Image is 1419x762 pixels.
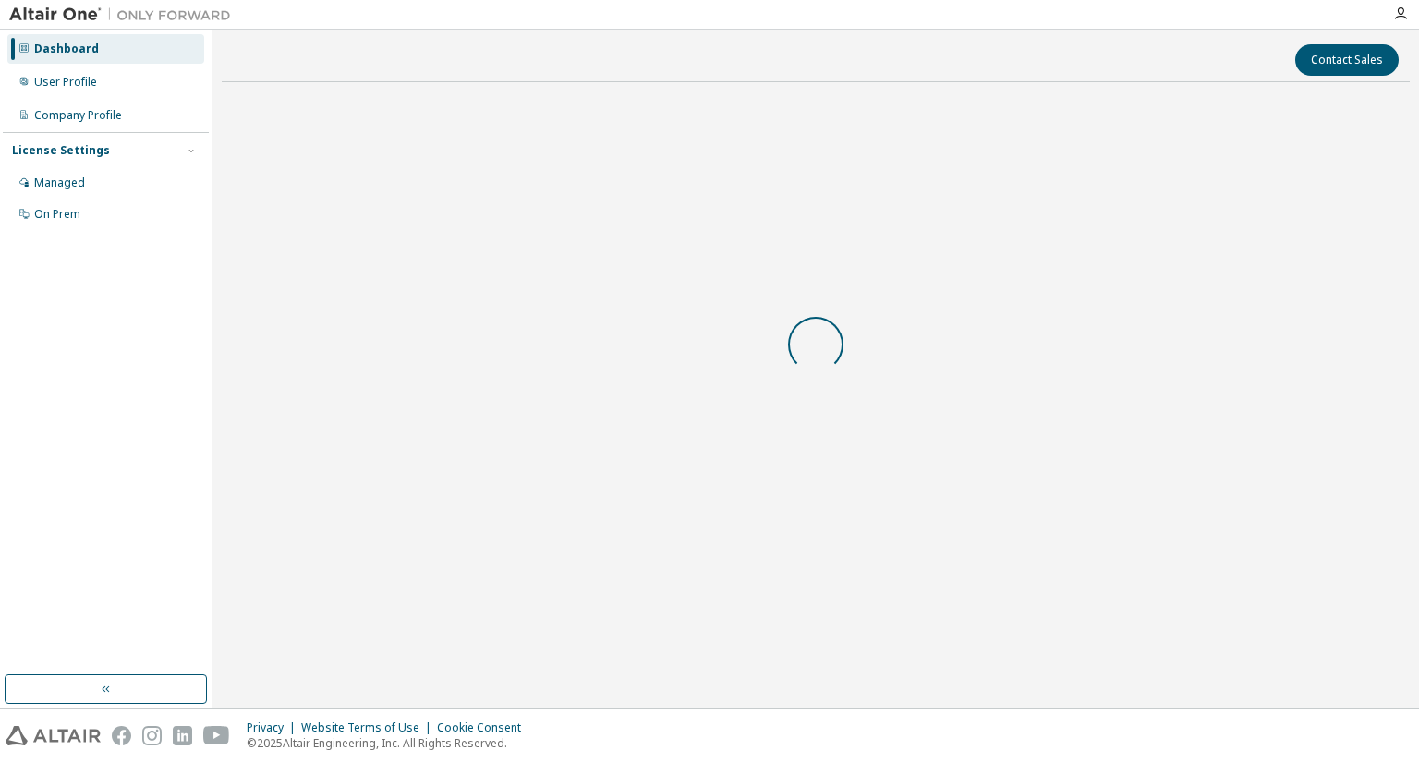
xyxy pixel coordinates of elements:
div: Managed [34,175,85,190]
div: On Prem [34,207,80,222]
img: instagram.svg [142,726,162,745]
div: Cookie Consent [437,720,532,735]
img: Altair One [9,6,240,24]
img: youtube.svg [203,726,230,745]
div: Privacy [247,720,301,735]
img: linkedin.svg [173,726,192,745]
div: Website Terms of Use [301,720,437,735]
img: altair_logo.svg [6,726,101,745]
p: © 2025 Altair Engineering, Inc. All Rights Reserved. [247,735,532,751]
div: License Settings [12,143,110,158]
div: User Profile [34,75,97,90]
img: facebook.svg [112,726,131,745]
div: Company Profile [34,108,122,123]
div: Dashboard [34,42,99,56]
button: Contact Sales [1295,44,1399,76]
